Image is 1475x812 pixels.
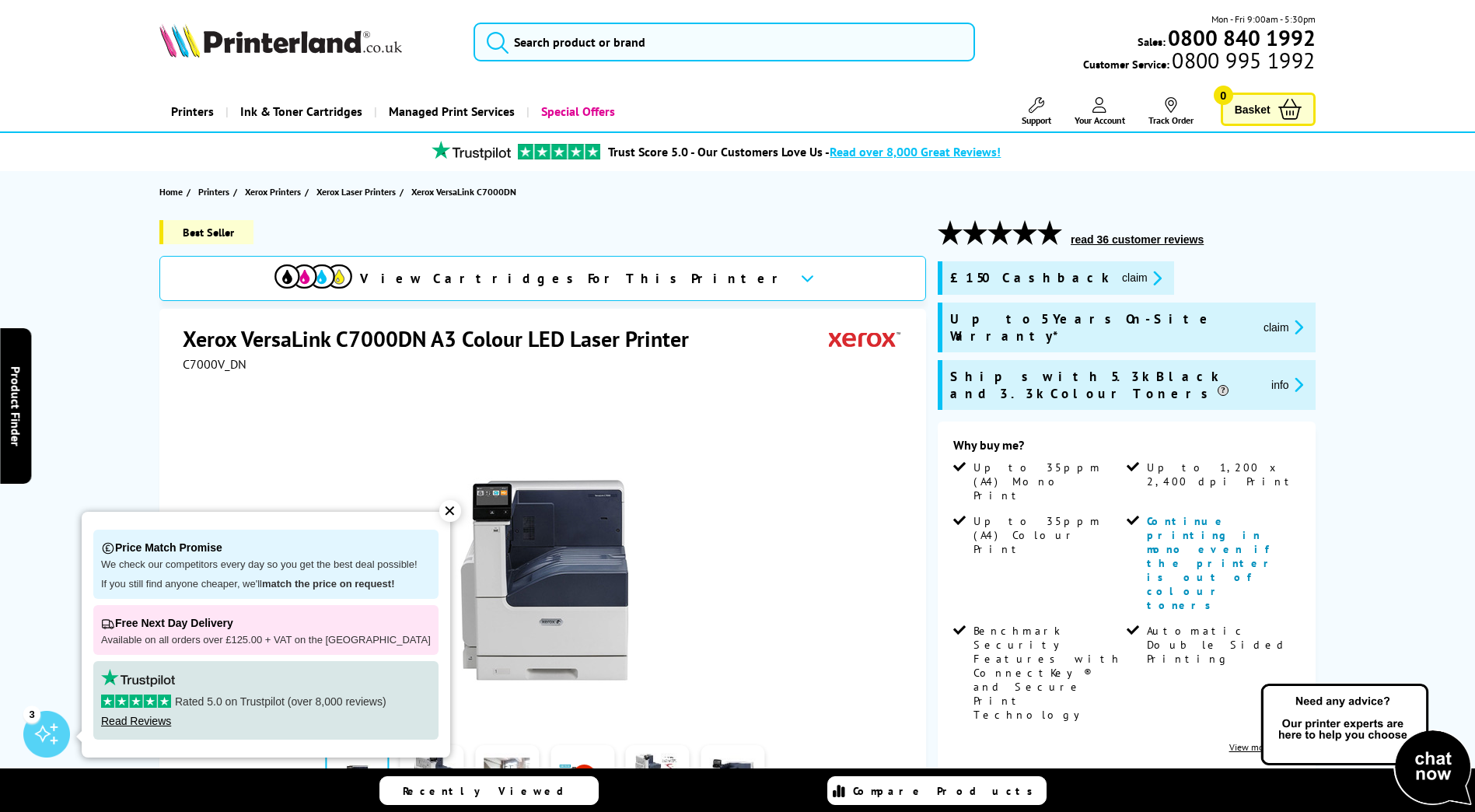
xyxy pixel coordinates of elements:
span: Product Finder [8,366,23,446]
span: 0800 995 1992 [1169,53,1315,68]
span: Xerox Printers [245,184,301,200]
button: read 36 customer reviews [1066,233,1208,247]
p: If you still find anyone cheaper, we'll [101,578,431,591]
span: Up to 1,200 x 2,400 dpi Print [1147,460,1296,488]
a: Home [159,184,187,200]
input: Search product or brand [474,23,975,61]
span: Benchmark Security Features with ConnectKey® and Secure Print Technology [973,624,1123,722]
a: View more details [1229,741,1300,753]
span: Basket [1235,99,1271,120]
span: Support [1022,114,1051,126]
a: Printers [198,184,233,200]
img: Printerland Logo [159,23,402,58]
img: stars-5.svg [101,695,171,708]
a: Xerox Printers [245,184,305,200]
span: Up to 5 Years On-Site Warranty* [950,310,1251,345]
a: Special Offers [526,92,627,131]
span: Xerox Laser Printers [316,184,396,200]
span: Printers [198,184,229,200]
a: 0800 840 1992 [1166,30,1316,45]
span: Sales: [1138,34,1166,49]
p: Free Next Day Delivery [101,613,431,634]
a: Ink & Toner Cartridges [225,92,374,131]
span: Xerox VersaLink C7000DN [411,184,516,200]
a: Printerland Logo [159,23,454,61]
a: Printers [159,92,225,131]
a: Recently Viewed [379,776,599,805]
img: Xerox VersaLink C7000DN [393,403,697,708]
span: Your Account [1075,114,1125,126]
span: Continue printing in mono even if the printer is out of colour toners [1147,514,1278,612]
a: Xerox Laser Printers [316,184,400,200]
span: Best Seller [159,220,253,244]
p: We check our competitors every day so you get the best deal possible! [101,558,431,572]
div: 3 [23,705,40,723]
a: Trust Score 5.0 - Our Customers Love Us -Read over 8,000 Great Reviews! [608,144,1001,159]
button: promo-description [1117,269,1166,287]
a: Basket 0 [1221,93,1316,126]
img: Open Live Chat window [1257,681,1475,809]
a: Read Reviews [101,715,171,727]
span: 0 [1214,86,1233,105]
div: ✕ [439,500,461,522]
a: Track Order [1148,97,1194,126]
a: Your Account [1075,97,1125,126]
span: Ink & Toner Cartridges [240,92,362,131]
p: Rated 5.0 on Trustpilot (over 8,000 reviews) [101,695,431,709]
span: Compare Products [853,784,1041,798]
p: Available on all orders over £125.00 + VAT on the [GEOGRAPHIC_DATA] [101,634,431,647]
span: C7000V_DN [183,356,246,372]
span: Customer Service: [1083,53,1315,72]
span: Up to 35ppm (A4) Colour Print [973,514,1123,556]
strong: match the price on request! [262,578,394,590]
span: Up to 35ppm (A4) Mono Print [973,460,1123,502]
button: promo-description [1267,376,1308,394]
div: Why buy me? [953,437,1300,460]
a: Managed Print Services [374,92,526,131]
a: Xerox VersaLink C7000DN [411,184,520,200]
span: View Cartridges For This Printer [360,270,788,287]
span: Recently Viewed [403,784,579,798]
span: Automatic Double Sided Printing [1147,624,1296,666]
p: Price Match Promise [101,537,431,558]
img: Xerox [829,324,900,353]
img: trustpilot rating [425,141,518,160]
img: trustpilot rating [101,669,175,687]
h1: Xerox VersaLink C7000DN A3 Colour LED Laser Printer [183,324,704,353]
img: trustpilot rating [518,144,600,159]
span: Mon - Fri 9:00am - 5:30pm [1211,12,1316,26]
span: Ships with 5.3k Black and 3.3k Colour Toners [950,368,1259,402]
a: Support [1022,97,1051,126]
img: cmyk-icon.svg [274,264,352,289]
b: 0800 840 1992 [1168,23,1316,52]
span: £150 Cashback [950,269,1110,287]
span: Read over 8,000 Great Reviews! [830,144,1001,159]
span: Home [159,184,183,200]
button: promo-description [1259,318,1308,336]
a: Compare Products [827,776,1047,805]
